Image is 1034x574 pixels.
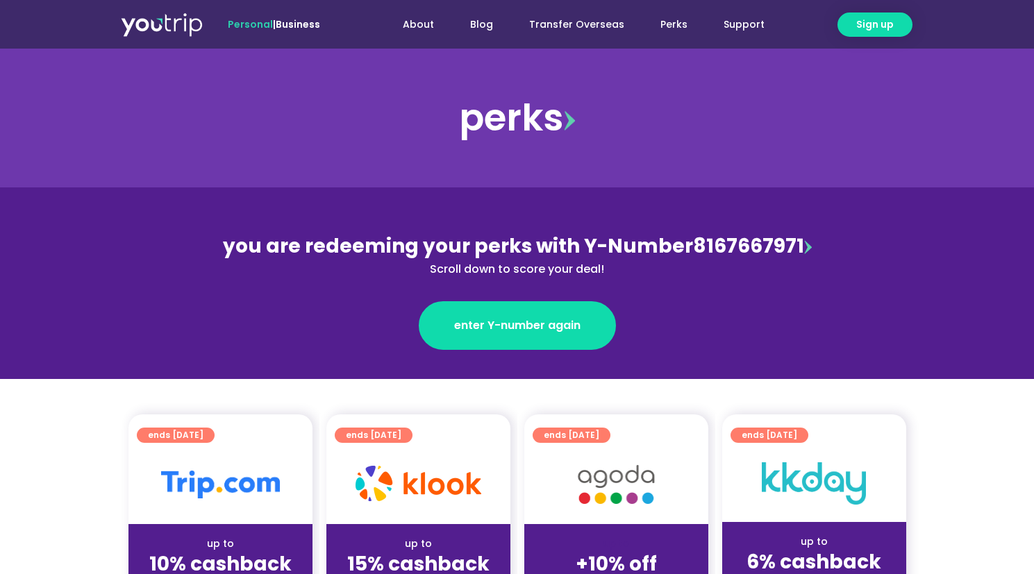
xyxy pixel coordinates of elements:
[731,428,808,443] a: ends [DATE]
[419,301,616,350] a: enter Y-number again
[706,12,783,37] a: Support
[358,12,783,37] nav: Menu
[216,232,819,278] div: 8167667971
[603,537,629,550] span: up to
[385,12,452,37] a: About
[337,537,499,551] div: up to
[148,428,203,443] span: ends [DATE]
[733,534,895,549] div: up to
[544,428,599,443] span: ends [DATE]
[642,12,706,37] a: Perks
[533,428,610,443] a: ends [DATE]
[452,12,511,37] a: Blog
[276,17,320,31] a: Business
[346,428,401,443] span: ends [DATE]
[837,12,912,37] a: Sign up
[140,537,301,551] div: up to
[137,428,215,443] a: ends [DATE]
[742,428,797,443] span: ends [DATE]
[454,317,581,334] span: enter Y-number again
[223,233,693,260] span: you are redeeming your perks with Y-Number
[335,428,412,443] a: ends [DATE]
[228,17,320,31] span: |
[228,17,273,31] span: Personal
[511,12,642,37] a: Transfer Overseas
[216,261,819,278] div: Scroll down to score your deal!
[856,17,894,32] span: Sign up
